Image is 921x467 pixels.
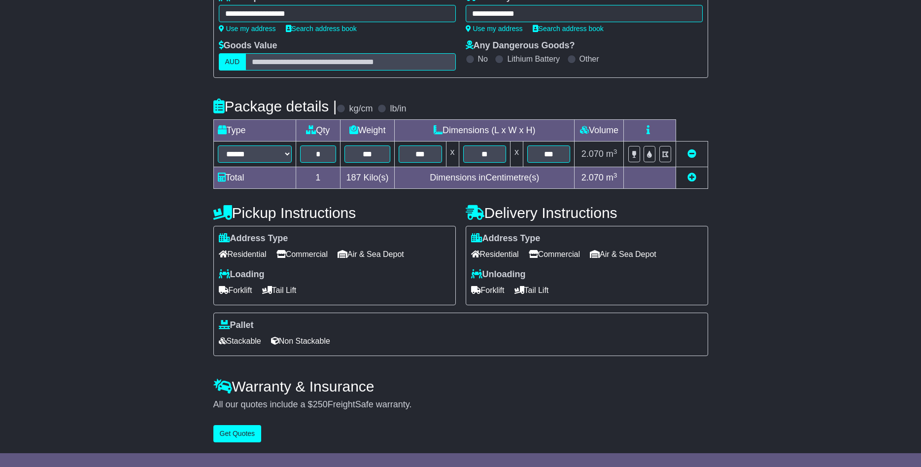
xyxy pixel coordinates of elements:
[341,120,395,142] td: Weight
[213,425,262,442] button: Get Quotes
[296,167,341,189] td: 1
[466,40,575,51] label: Any Dangerous Goods?
[219,333,261,349] span: Stackable
[346,173,361,182] span: 187
[446,142,459,167] td: x
[341,167,395,189] td: Kilo(s)
[687,173,696,182] a: Add new item
[514,283,549,298] span: Tail Lift
[219,53,246,71] label: AUD
[213,98,337,114] h4: Package details |
[219,283,252,298] span: Forklift
[466,25,523,33] a: Use my address
[219,269,265,280] label: Loading
[276,247,328,262] span: Commercial
[471,283,505,298] span: Forklift
[395,120,575,142] td: Dimensions (L x W x H)
[478,54,488,64] label: No
[510,142,523,167] td: x
[219,40,277,51] label: Goods Value
[213,167,296,189] td: Total
[219,247,267,262] span: Residential
[390,104,406,114] label: lb/in
[471,269,526,280] label: Unloading
[286,25,357,33] a: Search address book
[349,104,373,114] label: kg/cm
[213,120,296,142] td: Type
[213,399,708,410] div: All our quotes include a $ FreightSafe warranty.
[219,25,276,33] a: Use my address
[471,233,541,244] label: Address Type
[507,54,560,64] label: Lithium Battery
[687,149,696,159] a: Remove this item
[213,378,708,395] h4: Warranty & Insurance
[471,247,519,262] span: Residential
[395,167,575,189] td: Dimensions in Centimetre(s)
[296,120,341,142] td: Qty
[271,333,330,349] span: Non Stackable
[219,320,254,331] label: Pallet
[606,149,617,159] span: m
[529,247,580,262] span: Commercial
[581,173,604,182] span: 2.070
[466,205,708,221] h4: Delivery Instructions
[606,173,617,182] span: m
[614,172,617,179] sup: 3
[213,205,456,221] h4: Pickup Instructions
[533,25,604,33] a: Search address book
[313,399,328,409] span: 250
[590,247,656,262] span: Air & Sea Depot
[580,54,599,64] label: Other
[219,233,288,244] label: Address Type
[581,149,604,159] span: 2.070
[262,283,297,298] span: Tail Lift
[575,120,624,142] td: Volume
[614,148,617,155] sup: 3
[338,247,404,262] span: Air & Sea Depot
